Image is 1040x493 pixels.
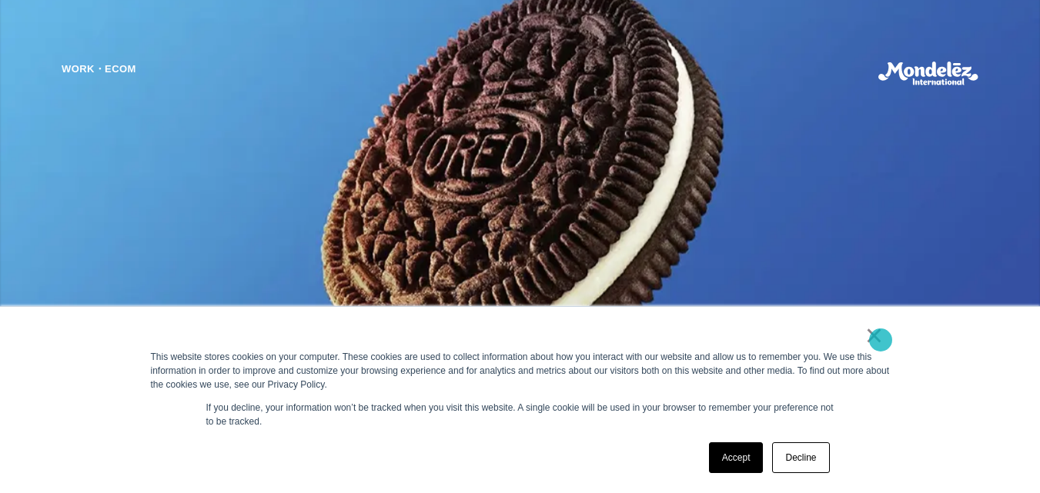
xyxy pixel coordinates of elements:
a: Accept [709,442,764,473]
a: × [865,328,884,342]
p: If you decline, your information won’t be tracked when you visit this website. A single cookie wi... [206,401,834,428]
div: This website stores cookies on your computer. These cookies are used to collect information about... [151,350,890,391]
a: Decline [772,442,829,473]
div: Work・Ecom [62,62,136,85]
